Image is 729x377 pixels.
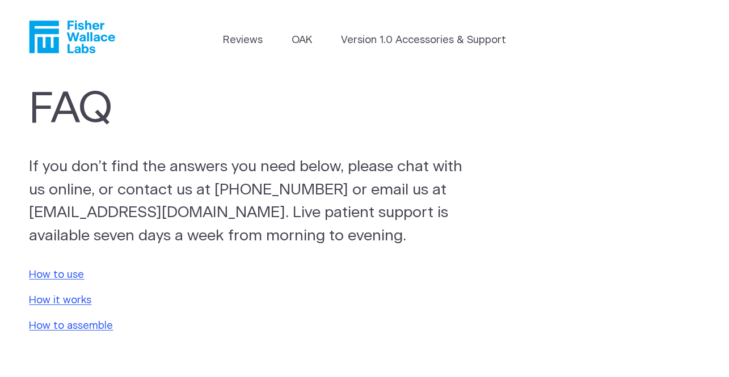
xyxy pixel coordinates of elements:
a: How it works [29,295,91,306]
a: How to assemble [29,321,113,331]
a: OAK [292,33,312,48]
a: Version 1.0 Accessories & Support [341,33,506,48]
a: How to use [29,270,84,280]
a: Fisher Wallace [29,20,115,53]
a: Reviews [223,33,263,48]
p: If you don’t find the answers you need below, please chat with us online, or contact us at [PHONE... [29,155,473,247]
h1: FAQ [29,84,483,134]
